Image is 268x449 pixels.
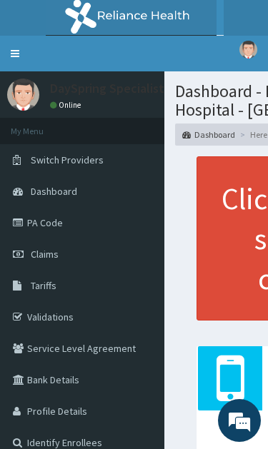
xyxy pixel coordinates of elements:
[239,41,257,59] img: User Image
[182,128,235,141] a: Dashboard
[31,279,56,292] span: Tariffs
[31,153,104,166] span: Switch Providers
[50,100,84,110] a: Online
[26,71,58,107] img: d_794563401_company_1708531726252_794563401
[237,128,267,141] li: Here
[74,80,233,99] div: Chat with us now
[7,79,39,111] img: User Image
[77,168,192,312] span: We're online!
[223,7,257,41] div: Minimize live chat window
[31,248,59,261] span: Claims
[50,82,214,95] p: DaySpring Specialist Hospital
[31,185,77,198] span: Dashboard
[7,365,261,415] textarea: Type your message and hit 'Enter'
